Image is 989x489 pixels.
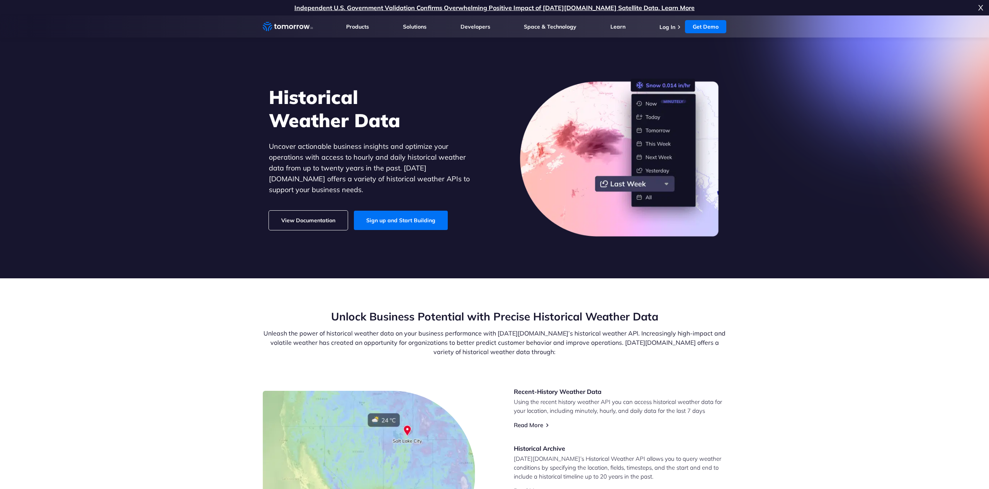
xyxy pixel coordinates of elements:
[610,23,625,30] a: Learn
[269,141,481,195] p: Uncover actionable business insights and optimize your operations with access to hourly and daily...
[524,23,576,30] a: Space & Technology
[403,23,427,30] a: Solutions
[514,444,726,453] h3: Historical Archive
[514,387,726,396] h3: Recent-History Weather Data
[269,211,348,230] a: View Documentation
[514,397,726,415] p: Using the recent history weather API you can access historical weather data for your location, in...
[514,454,726,481] p: [DATE][DOMAIN_NAME]’s Historical Weather API allows you to query weather conditions by specifying...
[263,309,726,324] h2: Unlock Business Potential with Precise Historical Weather Data
[346,23,369,30] a: Products
[659,24,675,31] a: Log In
[354,211,448,230] a: Sign up and Start Building
[263,21,313,32] a: Home link
[520,78,720,237] img: historical-weather-data.png.webp
[514,421,543,429] a: Read More
[461,23,490,30] a: Developers
[263,329,726,356] p: Unleash the power of historical weather data on your business performance with [DATE][DOMAIN_NAME...
[269,85,481,132] h1: Historical Weather Data
[294,4,695,12] a: Independent U.S. Government Validation Confirms Overwhelming Positive Impact of [DATE][DOMAIN_NAM...
[685,20,726,33] a: Get Demo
